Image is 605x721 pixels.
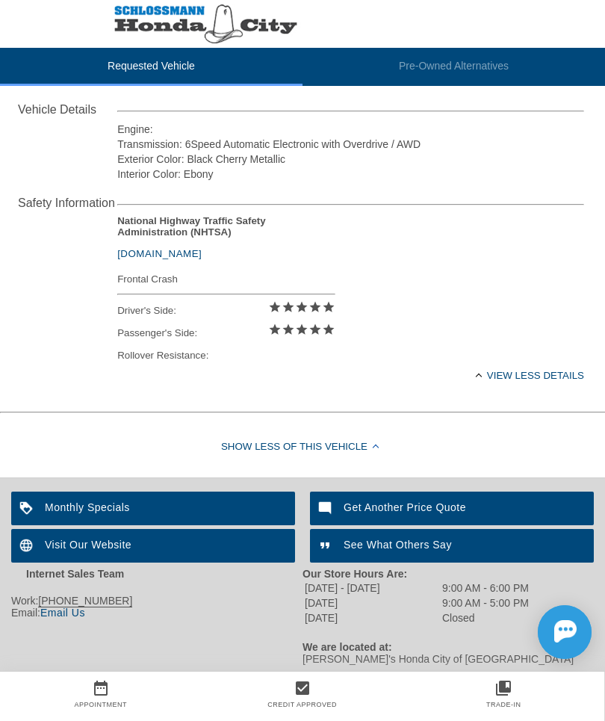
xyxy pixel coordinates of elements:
[117,344,335,367] div: Rollover Resistance:
[304,596,440,610] td: [DATE]
[302,48,605,86] li: Pre-Owned Alternatives
[486,701,521,708] a: Trade-In
[268,300,282,314] i: star
[202,679,403,697] a: check_box
[403,679,604,697] a: collections_bookmark
[308,323,322,336] i: star
[308,300,322,314] i: star
[11,595,302,607] div: Work:
[11,607,302,619] div: Email:
[117,215,266,238] strong: National Highway Traffic Safety Administration (NHTSA)
[441,611,530,625] td: Closed
[471,592,605,672] iframe: Chat Assistance
[117,248,202,259] a: [DOMAIN_NAME]
[11,529,45,563] img: ic_language_white_24dp_2x.png
[38,595,132,607] chrome_annotation: [PHONE_NUMBER]
[267,701,337,708] a: Credit Approved
[310,529,594,563] a: See What Others Say
[11,492,295,525] a: Monthly Specials
[302,641,392,653] strong: We are located at:
[268,323,282,336] i: star
[302,568,407,580] strong: Our Store Hours Are:
[302,653,594,665] div: [PERSON_NAME]'s Honda City of [GEOGRAPHIC_DATA]
[40,607,85,619] a: Email Us
[310,492,344,525] img: ic_mode_comment_white_24dp_2x.png
[11,492,45,525] img: ic_loyalty_white_24dp_2x.png
[117,300,335,322] div: Driver's Side:
[117,152,584,167] div: Exterior Color: Black Cherry Metallic
[441,596,530,610] td: 9:00 AM - 5:00 PM
[18,194,117,212] div: Safety Information
[282,300,295,314] i: star
[304,611,440,625] td: [DATE]
[117,137,584,152] div: Transmission: 6Speed Automatic Electronic with Overdrive / AWD
[11,529,295,563] a: Visit Our Website
[117,167,584,182] div: Interior Color: Ebony
[310,492,594,525] a: Get Another Price Quote
[322,300,335,314] i: star
[18,101,117,119] div: Vehicle Details
[295,323,308,336] i: star
[304,581,440,595] td: [DATE] - [DATE]
[26,568,124,580] strong: Internet Sales Team
[282,323,295,336] i: star
[75,701,128,708] a: Appointment
[117,357,584,394] div: View less details
[117,322,335,344] div: Passenger's Side:
[322,323,335,336] i: star
[117,122,584,137] div: Engine:
[295,300,308,314] i: star
[441,581,530,595] td: 9:00 AM - 6:00 PM
[310,529,344,563] img: ic_format_quote_white_24dp_2x.png
[117,270,335,288] div: Frontal Crash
